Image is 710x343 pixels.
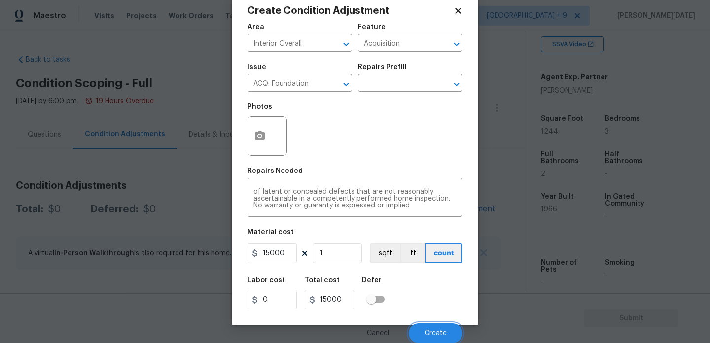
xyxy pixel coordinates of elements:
span: Create [425,330,447,337]
h5: Material cost [248,229,294,236]
h5: Defer [362,277,382,284]
button: Open [450,37,463,51]
button: Open [339,77,353,91]
button: Create [409,323,462,343]
h5: Repairs Needed [248,168,303,174]
button: count [425,243,462,263]
button: Cancel [351,323,405,343]
h5: Issue [248,64,266,70]
h5: Repairs Prefill [358,64,407,70]
h5: Photos [248,103,272,110]
h5: Area [248,24,264,31]
button: Open [339,37,353,51]
span: Cancel [367,330,389,337]
h2: Create Condition Adjustment [248,6,454,16]
button: Open [450,77,463,91]
h5: Labor cost [248,277,285,284]
button: ft [400,243,425,263]
textarea: Possible foundation issues - Level 3 Major: Disclaimer: This is NOT a technically exhaustive insp... [253,188,457,209]
button: sqft [370,243,400,263]
h5: Feature [358,24,386,31]
h5: Total cost [305,277,340,284]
